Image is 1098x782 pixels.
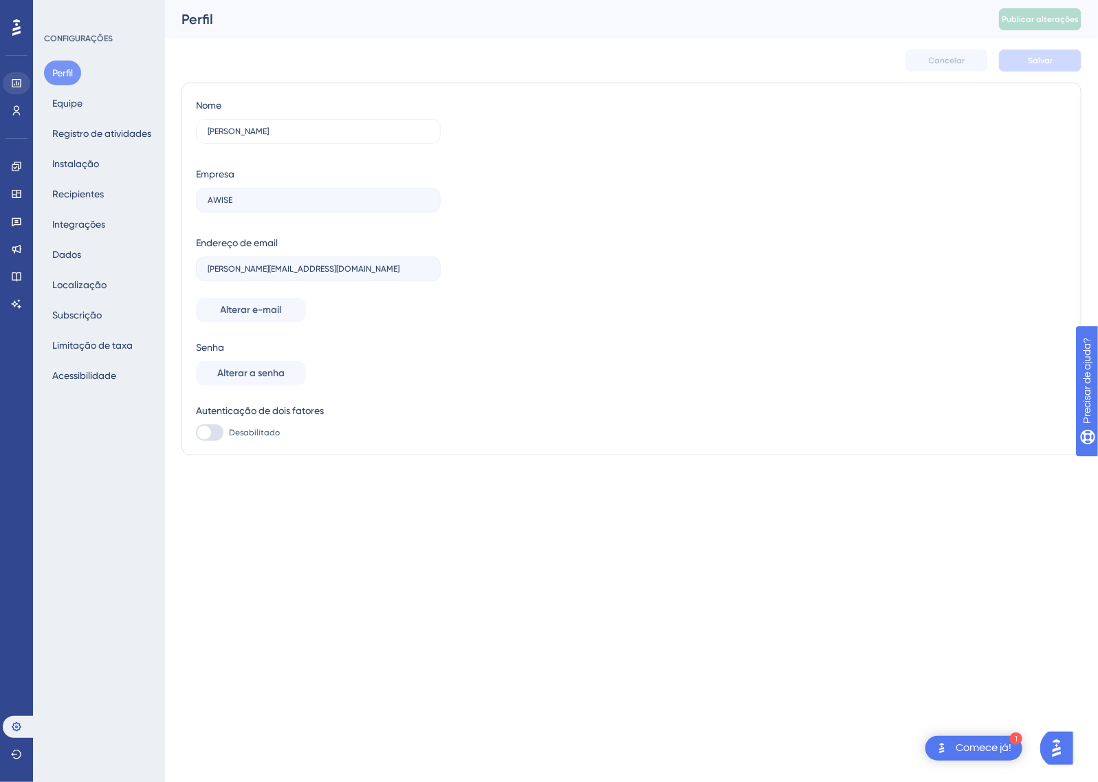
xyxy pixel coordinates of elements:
font: Nome [196,100,221,111]
img: imagem-do-lançador-texto-alternativo [934,740,950,757]
button: Integrações [44,212,113,237]
font: Desabilitado [229,428,280,437]
font: Recipientes [52,188,104,199]
font: Comece já! [956,742,1011,753]
font: Perfil [182,11,213,28]
button: Registro de atividades [44,121,160,146]
button: Equipe [44,91,91,116]
font: Acessibilidade [52,370,116,381]
input: Nome Sobrenome [208,127,429,136]
font: Alterar a senha [217,367,285,379]
font: Integrações [52,219,105,230]
button: Instalação [44,151,107,176]
button: Publicar alterações [999,8,1081,30]
button: Perfil [44,61,81,85]
font: Precisar de ajuda? [32,6,118,17]
font: CONFIGURAÇÕES [44,34,113,43]
font: Salvar [1028,56,1053,65]
font: Perfil [52,67,73,78]
input: nome da empresa [208,195,429,205]
font: Registro de atividades [52,128,151,139]
font: Instalação [52,158,99,169]
font: Empresa [196,169,234,180]
div: 1 [1010,732,1022,745]
font: Localização [52,279,107,290]
button: Cancelar [905,50,988,72]
font: Limitação de taxa [52,340,133,351]
iframe: Iniciador do Assistente de IA do UserGuiding [1040,728,1081,769]
div: Open Get Started! checklist, remaining modules: 1 [925,736,1022,761]
button: Recipientes [44,182,112,206]
button: Limitação de taxa [44,333,141,358]
font: Cancelar [929,56,965,65]
button: Acessibilidade [44,363,124,388]
font: Subscrição [52,309,102,321]
font: Alterar e-mail [221,304,282,316]
font: Publicar alterações [1002,14,1079,24]
button: Dados [44,242,89,267]
font: Dados [52,249,81,260]
font: Autenticação de dois fatores [196,405,324,416]
font: Senha [196,342,224,353]
button: Localização [44,272,115,297]
input: Endereço de email [208,264,429,274]
font: Endereço de email [196,237,278,248]
button: Subscrição [44,303,110,327]
font: Equipe [52,98,83,109]
button: Salvar [999,50,1081,72]
button: Alterar e-mail [196,298,306,323]
button: Alterar a senha [196,361,306,386]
